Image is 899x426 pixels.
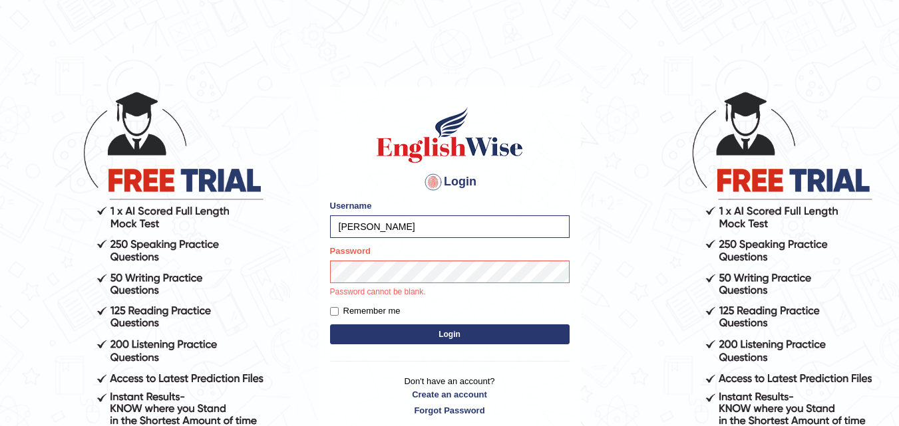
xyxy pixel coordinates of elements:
label: Password [330,245,371,257]
a: Create an account [330,388,570,401]
p: Don't have an account? [330,375,570,416]
a: Forgot Password [330,404,570,417]
h4: Login [330,171,570,193]
img: Logo of English Wise sign in for intelligent practice with AI [374,105,526,165]
label: Username [330,199,372,212]
p: Password cannot be blank. [330,286,570,298]
input: Remember me [330,307,339,316]
button: Login [330,324,570,344]
label: Remember me [330,304,401,318]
